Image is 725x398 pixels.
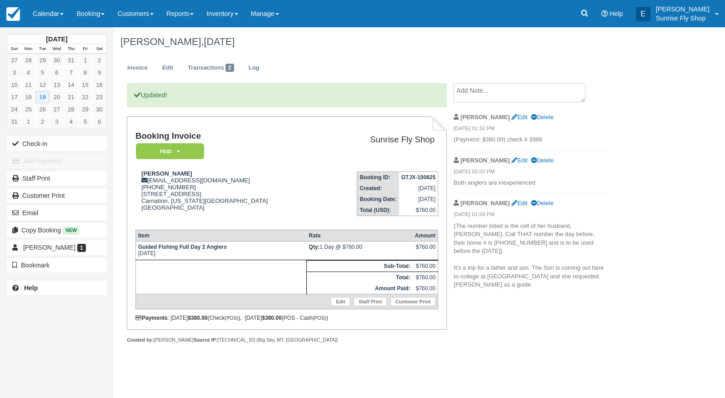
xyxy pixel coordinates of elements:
[21,44,35,54] th: Mon
[64,91,78,103] a: 21
[354,297,387,306] a: Staff Print
[135,143,201,160] a: Paid
[7,171,107,186] a: Staff Print
[135,315,438,321] div: : [DATE] (Check ), [DATE] (POS - Cash )
[357,205,399,216] th: Total (USD):
[127,337,446,343] div: [PERSON_NAME] [TECHNICAL_ID] (Big Sky, MT, [GEOGRAPHIC_DATA])
[511,114,527,121] a: Edit
[413,283,438,294] td: $760.00
[64,103,78,116] a: 28
[188,315,207,321] strong: $380.00
[92,91,106,103] a: 23
[78,91,92,103] a: 22
[511,157,527,164] a: Edit
[21,79,35,91] a: 11
[399,194,438,205] td: [DATE]
[64,54,78,66] a: 31
[78,66,92,79] a: 8
[78,116,92,128] a: 5
[454,179,607,187] p: Both anglers are inexperienced
[454,125,607,135] em: [DATE] 01:32 PM
[78,103,92,116] a: 29
[50,66,64,79] a: 6
[35,91,50,103] a: 19
[50,79,64,91] a: 13
[357,183,399,194] th: Created:
[531,114,554,121] a: Delete
[35,103,50,116] a: 26
[610,10,623,17] span: Help
[327,135,435,145] h2: Sunrise Fly Shop
[306,261,412,272] th: Sub-Total:
[531,157,554,164] a: Delete
[6,7,20,21] img: checkfront-main-nav-mini-logo.png
[92,66,106,79] a: 9
[399,205,438,216] td: $760.00
[601,10,608,17] i: Help
[78,54,92,66] a: 1
[92,116,106,128] a: 6
[306,272,412,283] th: Total:
[7,116,21,128] a: 31
[7,154,107,168] button: Add Payment
[7,188,107,203] a: Customer Print
[120,36,650,47] h1: [PERSON_NAME],
[135,242,306,260] td: [DATE]
[7,136,107,151] button: Check-in
[64,116,78,128] a: 4
[50,54,64,66] a: 30
[127,337,154,343] strong: Created by:
[309,244,320,250] strong: Qty
[7,91,21,103] a: 17
[413,230,438,242] th: Amount
[135,315,168,321] strong: Payments
[135,170,323,222] div: [EMAIL_ADDRESS][DOMAIN_NAME] [PHONE_NUMBER] [STREET_ADDRESS] Carnation, [US_STATE][GEOGRAPHIC_DAT...
[7,44,21,54] th: Sun
[7,66,21,79] a: 3
[636,7,650,21] div: E
[50,116,64,128] a: 3
[331,297,350,306] a: Edit
[78,79,92,91] a: 15
[454,136,607,144] p: (Payment: $380.00) check # 3986
[306,283,412,294] th: Amount Paid:
[92,103,106,116] a: 30
[50,44,64,54] th: Wed
[35,79,50,91] a: 12
[23,244,75,251] span: [PERSON_NAME]
[413,272,438,283] td: $760.00
[460,114,510,121] strong: [PERSON_NAME]
[531,200,554,207] a: Delete
[357,194,399,205] th: Booking Date:
[135,131,323,141] h1: Booking Invoice
[35,116,50,128] a: 2
[460,157,510,164] strong: [PERSON_NAME]
[306,242,412,260] td: 1 Day @ $760.00
[460,200,510,207] strong: [PERSON_NAME]
[21,91,35,103] a: 18
[415,244,435,257] div: $760.00
[63,227,80,234] span: New
[21,66,35,79] a: 4
[21,54,35,66] a: 28
[135,230,306,242] th: Item
[136,143,204,159] em: Paid
[313,315,326,321] small: (POS)
[155,59,180,77] a: Edit
[138,244,227,250] strong: Guided Fishing Full Day 2 Anglers
[127,83,446,107] p: Updated!
[77,244,86,252] span: 1
[399,183,438,194] td: [DATE]
[7,54,21,66] a: 27
[204,36,235,47] span: [DATE]
[454,222,607,289] p: (The number listed is the cell of her husband, [PERSON_NAME]. Call THAT number the day before, th...
[401,174,435,181] strong: GTJX-100825
[306,230,412,242] th: Rate
[7,103,21,116] a: 24
[242,59,266,77] a: Log
[7,79,21,91] a: 10
[64,66,78,79] a: 7
[35,54,50,66] a: 29
[454,168,607,178] em: [DATE] 02:02 PM
[141,170,192,177] strong: [PERSON_NAME]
